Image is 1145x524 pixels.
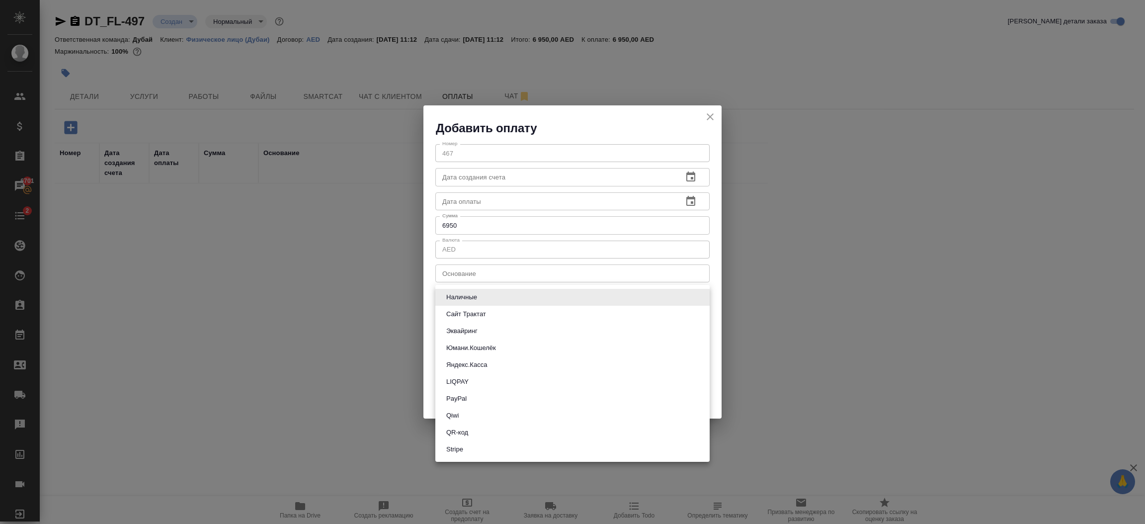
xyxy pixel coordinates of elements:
button: QR-код [443,427,471,438]
button: Наличные [443,292,480,303]
button: LIQPAY [443,376,472,387]
button: Qiwi [443,410,462,421]
button: PayPal [443,393,470,404]
button: Яндекс.Касса [443,359,490,370]
button: Stripe [443,444,466,455]
button: Сайт Трактат [443,309,489,320]
button: Юмани.Кошелёк [443,343,499,353]
button: Эквайринг [443,326,481,337]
